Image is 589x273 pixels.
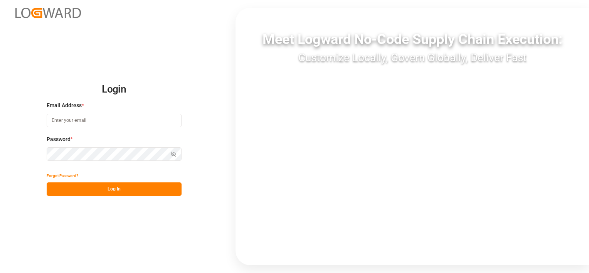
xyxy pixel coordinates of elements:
button: Forgot Password? [47,169,78,182]
div: Customize Locally, Govern Globally, Deliver Fast [236,50,589,66]
div: Meet Logward No-Code Supply Chain Execution: [236,29,589,50]
input: Enter your email [47,114,182,127]
h2: Login [47,77,182,102]
button: Log In [47,182,182,196]
span: Password [47,135,71,143]
img: Logward_new_orange.png [15,8,81,18]
span: Email Address [47,101,82,110]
